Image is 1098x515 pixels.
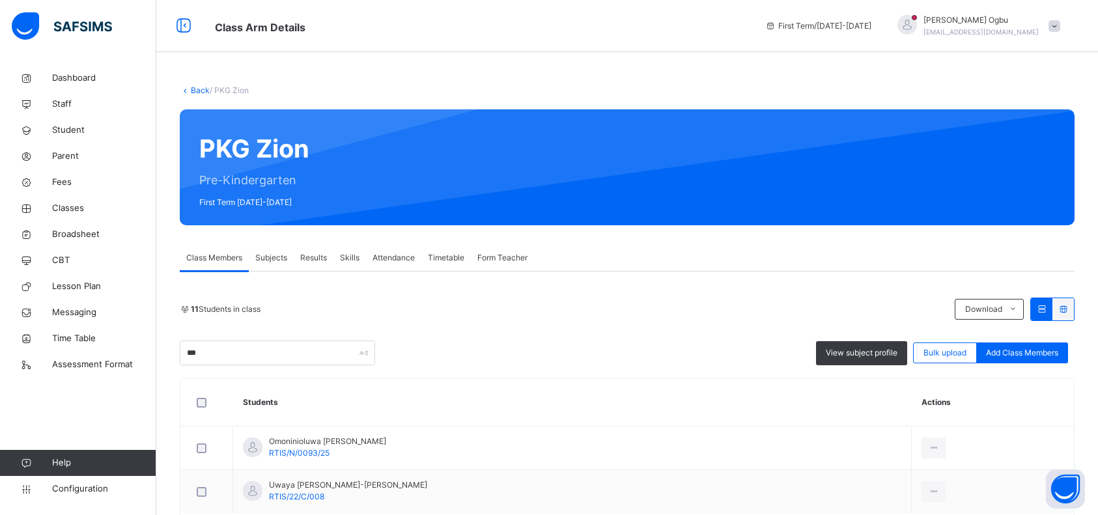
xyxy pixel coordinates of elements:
[52,332,156,345] span: Time Table
[52,280,156,293] span: Lesson Plan
[191,303,260,315] span: Students in class
[210,85,249,95] span: / PKG Zion
[923,28,1039,36] span: [EMAIL_ADDRESS][DOMAIN_NAME]
[373,252,415,264] span: Attendance
[191,85,210,95] a: Back
[923,14,1039,26] span: [PERSON_NAME] Ogbu
[826,347,897,359] span: View subject profile
[215,21,305,34] span: Class Arm Details
[52,98,156,111] span: Staff
[52,202,156,215] span: Classes
[269,479,427,491] span: Uwaya [PERSON_NAME]-[PERSON_NAME]
[186,252,242,264] span: Class Members
[52,254,156,267] span: CBT
[52,482,156,495] span: Configuration
[52,72,156,85] span: Dashboard
[428,252,464,264] span: Timetable
[269,436,386,447] span: Omoninioluwa [PERSON_NAME]
[52,124,156,137] span: Student
[255,252,287,264] span: Subjects
[52,176,156,189] span: Fees
[340,252,359,264] span: Skills
[477,252,528,264] span: Form Teacher
[52,306,156,319] span: Messaging
[52,456,156,469] span: Help
[300,252,327,264] span: Results
[12,12,112,40] img: safsims
[233,379,912,426] th: Students
[269,492,324,501] span: RTIS/22/C/008
[765,20,871,32] span: session/term information
[912,379,1074,426] th: Actions
[52,358,156,371] span: Assessment Format
[52,150,156,163] span: Parent
[269,448,330,458] span: RTIS/N/0093/25
[965,303,1002,315] span: Download
[986,347,1058,359] span: Add Class Members
[52,228,156,241] span: Broadsheet
[191,304,199,314] b: 11
[1046,469,1085,508] button: Open asap
[923,347,966,359] span: Bulk upload
[884,14,1067,38] div: AnnOgbu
